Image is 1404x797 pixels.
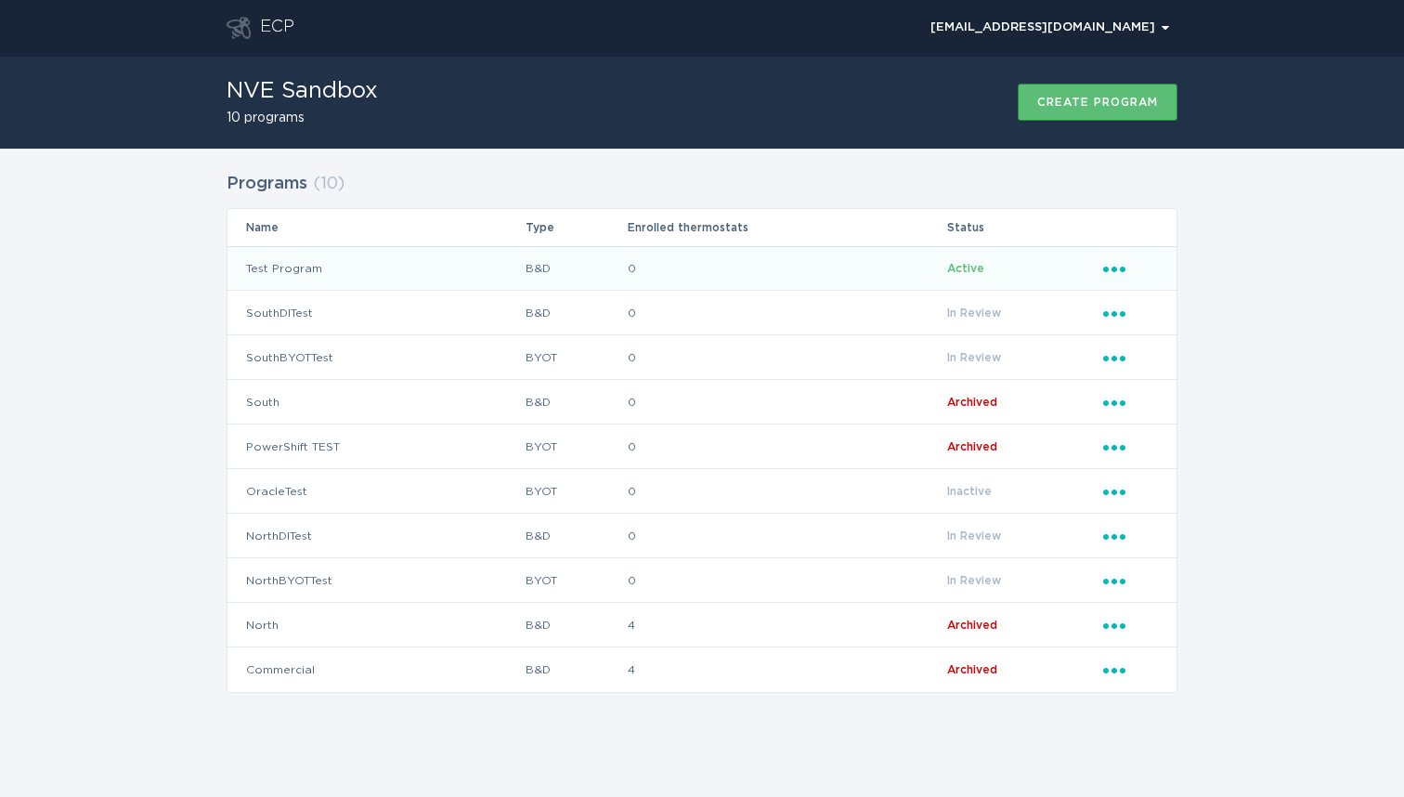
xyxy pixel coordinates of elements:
[227,111,378,124] h2: 10 programs
[947,352,1001,363] span: In Review
[947,263,984,274] span: Active
[1103,303,1158,323] div: Popover menu
[947,620,997,631] span: Archived
[227,603,1176,647] tr: 116e07f7915c4c4a9324842179135979
[227,514,525,558] td: NorthDITest
[627,558,946,603] td: 0
[525,425,627,469] td: BYOT
[1103,526,1158,546] div: Popover menu
[525,558,627,603] td: BYOT
[1018,84,1177,121] button: Create program
[947,486,992,497] span: Inactive
[627,469,946,514] td: 0
[227,80,378,102] h1: NVE Sandbox
[627,647,946,692] td: 4
[227,603,525,647] td: North
[947,530,1001,542] span: In Review
[525,209,627,246] th: Type
[227,647,1176,692] tr: 4b12f45bbec648bb849041af0e128f2c
[922,14,1177,42] div: Popover menu
[947,575,1001,586] span: In Review
[627,603,946,647] td: 4
[260,17,294,39] div: ECP
[227,209,525,246] th: Name
[313,176,344,192] span: ( 10 )
[627,246,946,291] td: 0
[227,167,307,201] h2: Programs
[227,335,525,380] td: SouthBYOTTest
[227,558,1176,603] tr: 83377a20e7264d7bae746b314e85a0ee
[1103,258,1158,279] div: Popover menu
[227,335,1176,380] tr: db1a91d69cd64bd4af200559586165b5
[1103,347,1158,368] div: Popover menu
[525,469,627,514] td: BYOT
[1103,392,1158,412] div: Popover menu
[930,22,1169,33] div: [EMAIL_ADDRESS][DOMAIN_NAME]
[947,664,997,675] span: Archived
[227,380,525,425] td: South
[227,425,525,469] td: PowerShift TEST
[947,397,997,408] span: Archived
[947,441,997,452] span: Archived
[227,291,525,335] td: SouthDITest
[946,209,1102,246] th: Status
[227,469,525,514] td: OracleTest
[227,17,251,39] button: Go to dashboard
[525,603,627,647] td: B&D
[1103,615,1158,635] div: Popover menu
[1103,481,1158,502] div: Popover menu
[1037,97,1158,108] div: Create program
[525,335,627,380] td: BYOT
[947,307,1001,319] span: In Review
[525,380,627,425] td: B&D
[227,209,1176,246] tr: Table Headers
[1103,437,1158,457] div: Popover menu
[227,514,1176,558] tr: 8198219c6da24ec286c291abafba40da
[627,425,946,469] td: 0
[227,380,1176,425] tr: 42761ba875c643c9a42209b7258b2ec5
[627,514,946,558] td: 0
[227,469,1176,514] tr: 628d02043c56473e9ef05a6774d164d6
[525,514,627,558] td: B&D
[922,14,1177,42] button: Open user account details
[627,335,946,380] td: 0
[1103,570,1158,591] div: Popover menu
[525,246,627,291] td: B&D
[227,647,525,692] td: Commercial
[227,558,525,603] td: NorthBYOTTest
[1103,660,1158,680] div: Popover menu
[627,380,946,425] td: 0
[227,246,1176,291] tr: fc965d71b8e644e187efd24587ccd12c
[227,425,1176,469] tr: d3ebbe26646c42a587ebc76e3d10c38b
[227,291,1176,335] tr: 8a10b352683d4066856916e58640d313
[627,209,946,246] th: Enrolled thermostats
[227,246,525,291] td: Test Program
[627,291,946,335] td: 0
[525,291,627,335] td: B&D
[525,647,627,692] td: B&D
